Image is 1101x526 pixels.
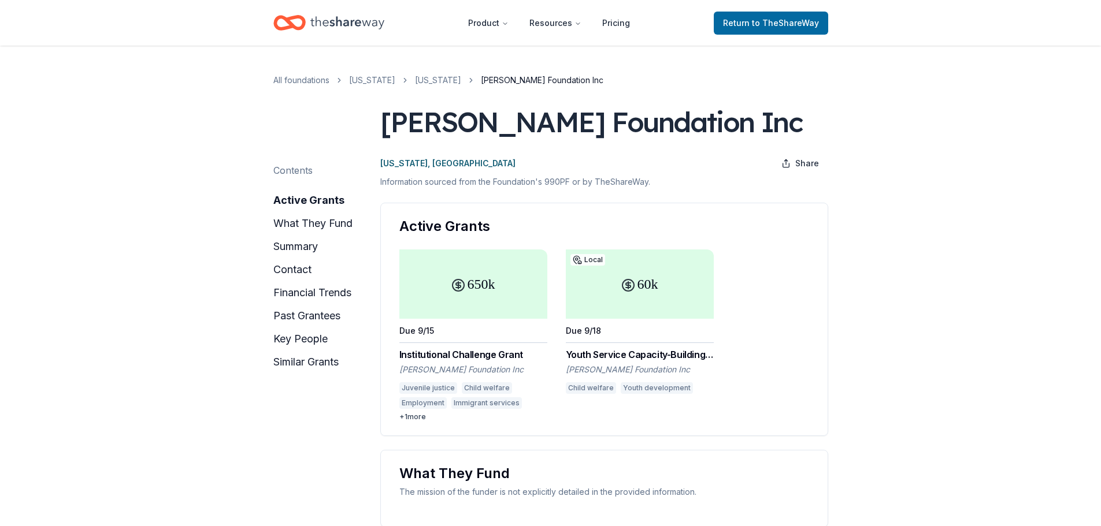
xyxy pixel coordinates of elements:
button: Product [459,12,518,35]
div: Youth development [621,382,693,394]
div: Immigrant services [451,397,522,409]
span: [PERSON_NAME] Foundation Inc [481,73,603,87]
button: Resources [520,12,591,35]
p: [US_STATE], [GEOGRAPHIC_DATA] [380,156,516,170]
div: Active Grants [399,217,809,236]
nav: Main [459,9,639,36]
button: key people [273,330,328,348]
a: All foundations [273,73,329,87]
div: 650k [399,249,547,319]
button: active grants [273,191,344,210]
div: Youth Service Capacity-Building Grants [566,348,714,361]
a: 60kLocalDue 9/18Youth Service Capacity-Building Grants[PERSON_NAME] Foundation IncChild welfareYo... [566,249,714,397]
div: Child welfare [566,382,616,394]
div: Institutional Challenge Grant [399,348,547,361]
div: Contents [273,163,313,177]
div: [PERSON_NAME] Foundation Inc [566,364,714,375]
div: Employment [399,397,447,409]
div: + 1 more [399,412,547,421]
div: 60k [566,249,714,319]
button: financial trends [273,283,351,302]
a: [US_STATE] [349,73,395,87]
a: 650kDue 9/15Institutional Challenge Grant[PERSON_NAME] Foundation IncJuvenile justiceChild welfar... [399,249,547,421]
a: [US_STATE] [415,73,461,87]
div: Due 9/18 [566,326,601,335]
button: similar grants [273,353,339,371]
div: [PERSON_NAME] Foundation Inc [380,106,802,138]
nav: breadcrumb [273,73,828,87]
a: Home [273,9,384,36]
div: Juvenile justice [399,382,457,394]
button: summary [273,237,318,256]
div: What They Fund [399,464,809,483]
button: contact [273,260,312,279]
span: to TheShareWay [752,18,819,28]
span: Return [723,16,819,30]
p: Information sourced from the Foundation's 990PF or by TheShareWay. [380,175,828,189]
a: Returnto TheShareWay [714,12,828,35]
button: Share [772,152,828,175]
div: [PERSON_NAME] Foundation Inc [399,364,547,375]
button: past grantees [273,307,340,325]
div: Child welfare [462,382,512,394]
div: The mission of the funder is not explicitly detailed in the provided information. [399,485,809,499]
div: Due 9/15 [399,326,434,335]
div: Local [570,254,605,266]
button: what they fund [273,214,353,233]
span: Share [795,156,819,170]
a: Pricing [593,12,639,35]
